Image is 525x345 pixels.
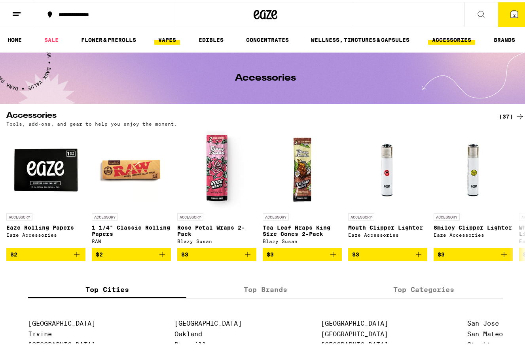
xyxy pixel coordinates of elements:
[177,211,203,219] p: ACCESSORY
[5,6,57,12] span: Hi. Need any help?
[434,128,513,246] a: Open page for Smiley Clipper Lighter from Eaze Accessories
[28,279,186,296] label: Top Cities
[177,246,256,259] button: Add to bag
[345,279,503,296] label: Top Categories
[6,230,85,236] div: Eaze Accessories
[263,128,342,207] img: Blazy Susan - Tea Leaf Wraps King Size Cones 2-Pack
[10,249,17,256] span: $2
[28,328,52,336] a: Irvine
[40,33,63,43] a: SALE
[92,128,171,207] img: RAW - 1 1/4" Classic Rolling Papers
[77,33,140,43] a: FLOWER & PREROLLS
[154,33,180,43] a: VAPES
[195,33,227,43] a: EDIBLES
[92,246,171,259] button: Add to bag
[467,318,499,325] a: San Jose
[6,119,177,124] p: Tools, add-ons, and gear to help you enjoy the moment.
[321,318,388,325] a: [GEOGRAPHIC_DATA]
[321,328,388,336] a: [GEOGRAPHIC_DATA]
[263,128,342,246] a: Open page for Tea Leaf Wraps King Size Cones 2-Pack from Blazy Susan
[28,279,503,296] div: tabs
[4,33,26,43] a: HOME
[186,279,345,296] label: Top Brands
[6,110,486,119] h2: Accessories
[467,328,503,336] a: San Mateo
[92,237,171,242] div: RAW
[434,128,513,207] img: Eaze Accessories - Smiley Clipper Lighter
[267,249,274,256] span: $3
[438,249,445,256] span: $3
[348,128,427,207] img: Eaze Accessories - Mouth Clipper Lighter
[307,33,413,43] a: WELLNESS, TINCTURES & CAPSULES
[6,222,85,229] p: Eaze Rolling Papers
[263,237,342,242] div: Blazy Susan
[177,128,256,246] a: Open page for Rose Petal Wraps 2-Pack from Blazy Susan
[434,211,460,219] p: ACCESSORY
[490,33,519,43] a: BRANDS
[348,211,374,219] p: ACCESSORY
[96,249,103,256] span: $2
[428,33,475,43] a: ACCESSORIES
[513,11,516,15] span: 2
[263,222,342,235] p: Tea Leaf Wraps King Size Cones 2-Pack
[177,222,256,235] p: Rose Petal Wraps 2-Pack
[235,72,296,81] h1: Accessories
[348,230,427,236] div: Eaze Accessories
[348,222,427,229] p: Mouth Clipper Lighter
[6,211,32,219] p: ACCESSORY
[242,33,293,43] a: CONCENTRATES
[181,249,188,256] span: $3
[177,237,256,242] div: Blazy Susan
[6,128,85,207] img: Eaze Accessories - Eaze Rolling Papers
[352,249,359,256] span: $3
[174,318,242,325] a: [GEOGRAPHIC_DATA]
[174,328,202,336] a: Oakland
[348,246,427,259] button: Add to bag
[263,246,342,259] button: Add to bag
[28,318,95,325] a: [GEOGRAPHIC_DATA]
[177,128,256,207] img: Blazy Susan - Rose Petal Wraps 2-Pack
[6,246,85,259] button: Add to bag
[92,128,171,246] a: Open page for 1 1/4" Classic Rolling Papers from RAW
[434,222,513,229] p: Smiley Clipper Lighter
[434,246,513,259] button: Add to bag
[348,128,427,246] a: Open page for Mouth Clipper Lighter from Eaze Accessories
[263,211,289,219] p: ACCESSORY
[92,211,118,219] p: ACCESSORY
[434,230,513,236] div: Eaze Accessories
[92,222,171,235] p: 1 1/4" Classic Rolling Papers
[499,110,525,119] a: (37)
[6,128,85,246] a: Open page for Eaze Rolling Papers from Eaze Accessories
